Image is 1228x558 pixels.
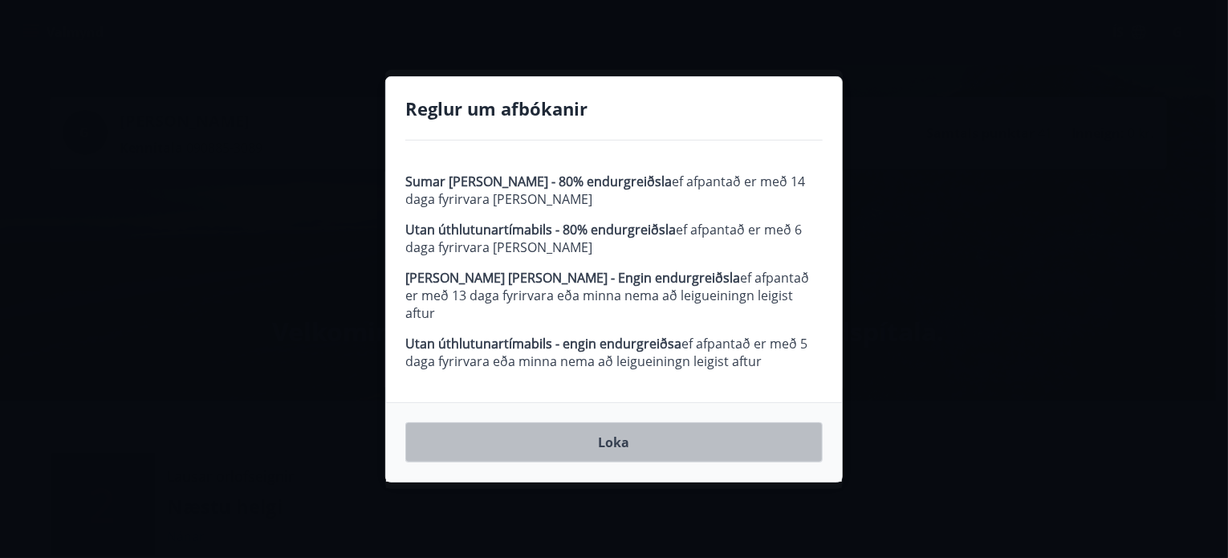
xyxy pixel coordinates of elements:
[405,335,823,370] p: ef afpantað er með 5 daga fyrirvara eða minna nema að leigueiningn leigist aftur
[405,221,676,238] strong: Utan úthlutunartímabils - 80% endurgreiðsla
[405,221,823,256] p: ef afpantað er með 6 daga fyrirvara [PERSON_NAME]
[405,269,740,287] strong: [PERSON_NAME] [PERSON_NAME] - Engin endurgreiðsla
[405,335,681,352] strong: Utan úthlutunartímabils - engin endurgreiðsa
[405,422,823,462] button: Loka
[405,96,823,120] h4: Reglur um afbókanir
[405,269,823,322] p: ef afpantað er með 13 daga fyrirvara eða minna nema að leigueiningn leigist aftur
[405,173,672,190] strong: Sumar [PERSON_NAME] - 80% endurgreiðsla
[405,173,823,208] p: ef afpantað er með 14 daga fyrirvara [PERSON_NAME]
